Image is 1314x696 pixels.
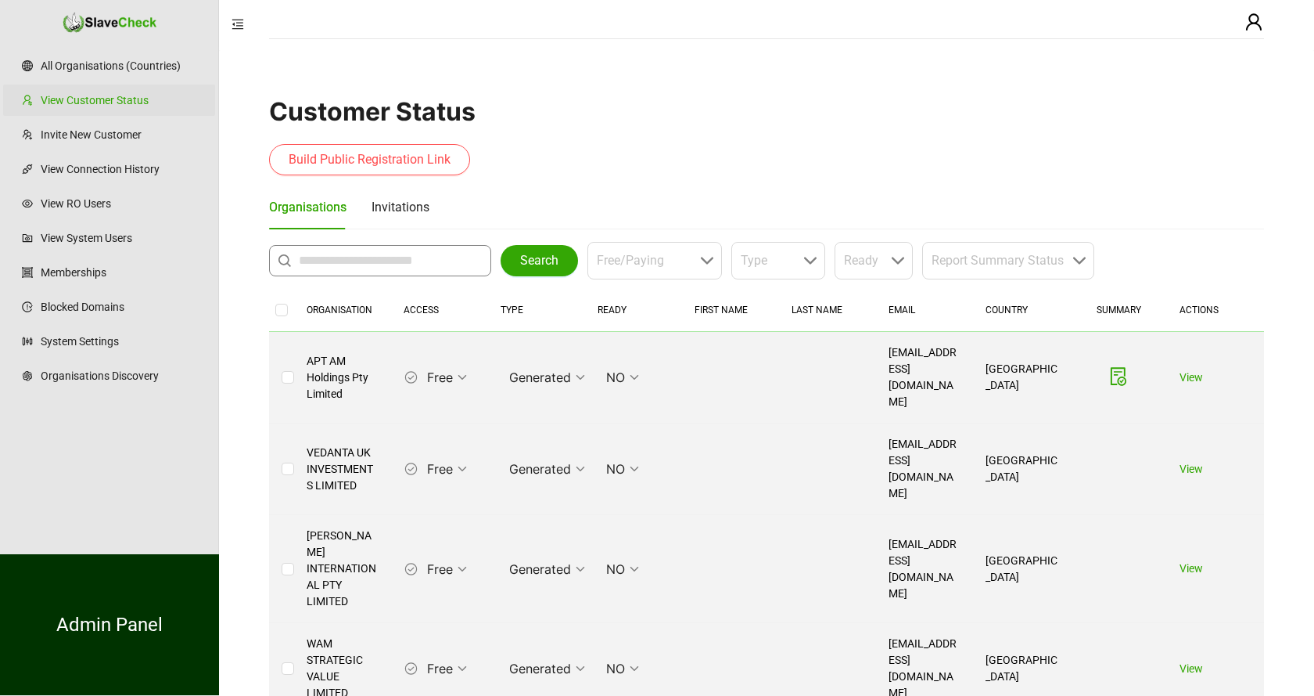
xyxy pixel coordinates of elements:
span: Generated [509,457,585,481]
span: file-done [1109,367,1128,386]
h1: Customer Status [269,96,1264,127]
th: TYPE [488,289,585,332]
button: Build Public Registration Link [269,144,470,175]
a: View [1179,662,1203,675]
td: [GEOGRAPHIC_DATA] [973,424,1070,515]
span: Generated [509,366,585,389]
th: EMAIL [876,289,973,332]
span: Free [427,557,467,581]
span: Free [427,457,467,481]
a: View [1179,463,1203,475]
span: NO [606,557,639,581]
a: Organisations Discovery [41,360,203,391]
td: [PERSON_NAME] INTERNATIONAL PTY LIMITED [294,515,391,623]
th: COUNTRY [973,289,1070,332]
span: menu-fold [232,18,244,31]
a: Memberships [41,257,203,288]
span: NO [606,657,639,680]
span: Free [427,657,467,680]
span: NO [606,457,639,481]
a: System Settings [41,326,203,357]
th: ACTIONS [1167,289,1264,332]
td: [EMAIL_ADDRESS][DOMAIN_NAME] [876,424,973,515]
div: Organisations [269,197,346,217]
a: Blocked Domains [41,291,203,323]
span: Generated [509,657,585,680]
a: View RO Users [41,188,203,219]
td: [GEOGRAPHIC_DATA] [973,332,1070,424]
div: Invitations [372,197,429,217]
th: SUMMARY [1070,289,1167,332]
td: APT AM Holdings Pty Limited [294,332,391,424]
th: ORGANISATION [294,289,391,332]
a: View System Users [41,222,203,254]
td: [EMAIL_ADDRESS][DOMAIN_NAME] [876,332,973,424]
a: View [1179,371,1203,384]
span: Free [427,366,467,389]
th: READY [585,289,682,332]
th: LAST NAME [779,289,876,332]
a: Invite New Customer [41,119,203,150]
td: [EMAIL_ADDRESS][DOMAIN_NAME] [876,515,973,623]
span: Search [520,251,558,270]
span: Generated [509,557,585,581]
td: [GEOGRAPHIC_DATA] [973,515,1070,623]
a: View Customer Status [41,85,203,116]
a: All Organisations (Countries) [41,50,203,81]
span: NO [606,366,639,389]
span: user [1244,13,1263,31]
td: VEDANTA UK INVESTMENTS LIMITED [294,424,391,515]
th: FIRST NAME [682,289,779,332]
span: Build Public Registration Link [289,150,451,169]
button: Search [501,245,578,276]
a: View Connection History [41,153,203,185]
a: View [1179,562,1203,575]
th: ACCESS [391,289,488,332]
